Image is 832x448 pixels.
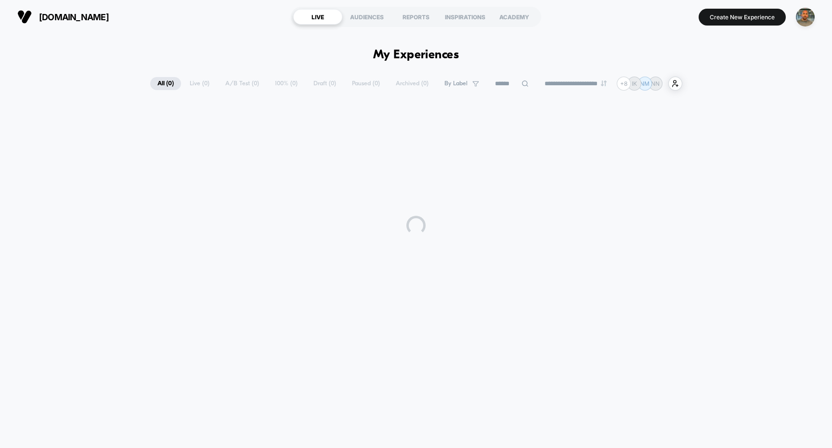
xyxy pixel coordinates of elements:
div: + 8 [617,77,631,91]
img: Visually logo [17,10,32,24]
button: [DOMAIN_NAME] [14,9,112,25]
span: By Label [444,80,468,87]
div: ACADEMY [490,9,539,25]
div: REPORTS [391,9,441,25]
h1: My Experiences [373,48,459,62]
span: [DOMAIN_NAME] [39,12,109,22]
button: ppic [793,7,818,27]
p: IK [632,80,637,87]
p: NM [640,80,650,87]
div: LIVE [293,9,342,25]
img: end [601,80,607,86]
div: AUDIENCES [342,9,391,25]
img: ppic [796,8,815,26]
button: Create New Experience [699,9,786,26]
div: INSPIRATIONS [441,9,490,25]
p: NN [651,80,660,87]
span: All ( 0 ) [150,77,181,90]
